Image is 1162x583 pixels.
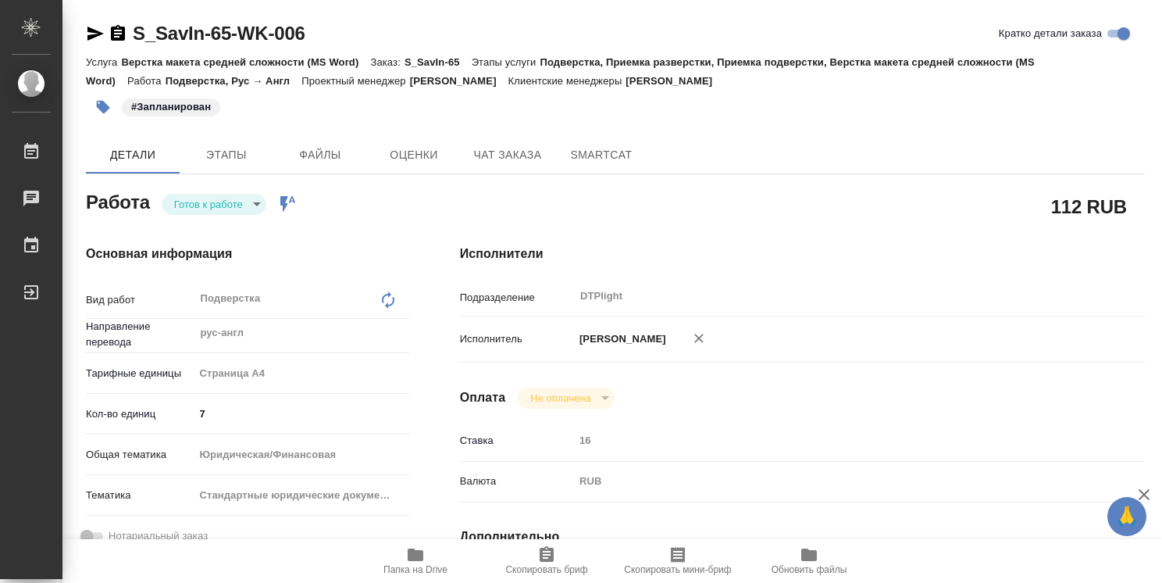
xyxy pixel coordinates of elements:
[121,56,370,68] p: Верстка макета средней сложности (MS Word)
[370,56,404,68] p: Заказ:
[460,388,506,407] h4: Оплата
[410,75,508,87] p: [PERSON_NAME]
[518,388,614,409] div: Готов к работе
[194,360,410,387] div: Страница А4
[508,75,626,87] p: Клиентские менеджеры
[626,75,724,87] p: [PERSON_NAME]
[133,23,305,44] a: S_SavIn-65-WK-006
[189,145,264,165] span: Этапы
[772,564,847,575] span: Обновить файлы
[166,75,302,87] p: Подверстка, Рус → Англ
[301,75,409,87] p: Проектный менеджер
[682,321,716,356] button: Удалить исполнителя
[86,406,194,422] p: Кол-во единиц
[194,402,410,425] input: ✎ Введи что-нибудь
[612,539,743,583] button: Скопировать мини-бриф
[574,331,666,347] p: [PERSON_NAME]
[86,90,120,124] button: Добавить тэг
[350,539,481,583] button: Папка на Drive
[1107,497,1146,536] button: 🙏
[86,187,150,215] h2: Работа
[127,75,166,87] p: Работа
[470,145,545,165] span: Чат заказа
[86,488,194,503] p: Тематика
[376,145,451,165] span: Оценки
[460,528,1145,546] h4: Дополнительно
[460,331,574,347] p: Исполнитель
[86,319,194,350] p: Направление перевода
[405,56,472,68] p: S_SavIn-65
[86,447,194,463] p: Общая тематика
[283,145,358,165] span: Файлы
[472,56,540,68] p: Этапы услуги
[999,26,1102,41] span: Кратко детали заказа
[194,482,410,509] div: Стандартные юридические документы, договоры, уставы
[574,429,1088,452] input: Пустое поле
[383,564,447,575] span: Папка на Drive
[86,245,397,263] h4: Основная информация
[1051,193,1127,220] h2: 112 RUB
[624,564,731,575] span: Скопировать мини-бриф
[95,145,170,165] span: Детали
[526,392,595,405] button: Не оплачена
[1114,500,1140,533] span: 🙏
[162,194,266,215] div: Готов к работе
[481,539,612,583] button: Скопировать бриф
[194,442,410,468] div: Юридическая/Финансовая
[564,145,639,165] span: SmartCat
[86,56,1035,87] p: Подверстка, Приемка разверстки, Приемка подверстки, Верстка макета средней сложности (MS Word)
[743,539,875,583] button: Обновить файлы
[460,474,574,489] p: Валюта
[574,468,1088,495] div: RUB
[505,564,587,575] span: Скопировать бриф
[460,290,574,306] p: Подразделение
[169,198,248,211] button: Готов к работе
[86,24,105,43] button: Скопировать ссылку для ЯМессенджера
[109,24,127,43] button: Скопировать ссылку
[109,528,208,544] span: Нотариальный заказ
[86,292,194,308] p: Вид работ
[131,99,211,115] p: #Запланирован
[86,56,121,68] p: Услуга
[120,99,222,113] span: Запланирован
[86,366,194,381] p: Тарифные единицы
[460,245,1145,263] h4: Исполнители
[460,433,574,449] p: Ставка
